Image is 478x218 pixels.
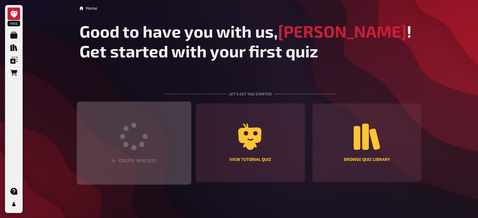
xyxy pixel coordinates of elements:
[278,21,407,41] span: [PERSON_NAME]
[196,104,305,182] button: View tutorial quiz
[312,104,421,183] a: Browse Quiz Library
[344,157,390,162] div: Browse Quiz Library
[86,5,97,11] li: Home
[111,158,157,164] div: Create new quiz
[229,157,271,162] div: View tutorial quiz
[8,22,19,25] span: Free
[312,104,421,182] button: Browse Quiz Library
[80,21,421,61] h1: Good to have you with us, ! Get started with your first quiz
[77,102,191,185] button: Create new quiz
[196,104,305,183] a: View tutorial quiz
[165,76,336,104] div: Let's get you started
